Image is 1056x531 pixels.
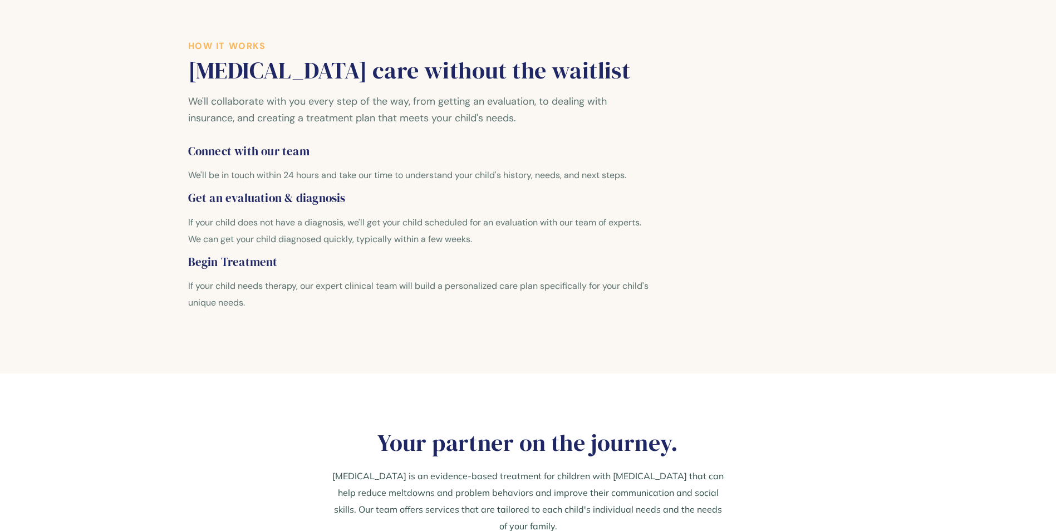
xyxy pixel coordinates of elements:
[188,57,653,84] h2: [MEDICAL_DATA] care without the waitlist
[188,167,653,184] p: We'll be in touch within 24 hours and take our time to understand your child's history, needs, an...
[188,145,310,158] h2: Connect with our team
[188,93,653,126] p: We'll collaborate with you every step of the way, from getting an evaluation, to dealing with ins...
[188,255,278,269] h2: Begin Treatment
[188,278,653,311] p: If your child needs therapy, our expert clinical team will build a personalized care plan specifi...
[188,214,653,248] p: If your child does not have a diagnosis, we'll get your child scheduled for an evaluation with ou...
[330,429,726,468] h2: Your partner on the journey.
[188,41,653,51] div: How it works
[188,191,346,205] h2: Get an evaluation & diagnosis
